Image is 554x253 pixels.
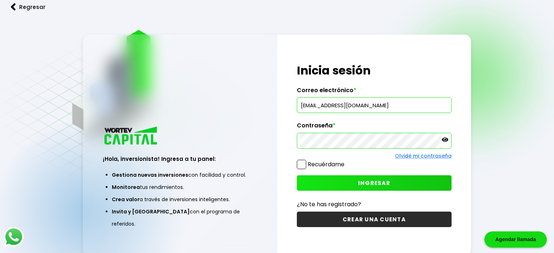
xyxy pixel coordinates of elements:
p: ¿No te has registrado? [297,200,452,209]
li: a través de inversiones inteligentes. [112,193,249,205]
li: tus rendimientos. [112,181,249,193]
a: Olvidé mi contraseña [395,152,452,159]
h1: Inicia sesión [297,62,452,79]
button: CREAR UNA CUENTA [297,212,452,227]
span: INGRESAR [358,179,390,187]
li: con el programa de referidos. [112,205,249,230]
h3: ¡Hola, inversionista! Ingresa a tu panel: [103,155,258,163]
span: Crea valor [112,196,140,203]
label: Correo electrónico [297,87,452,98]
img: logo_wortev_capital [103,126,160,147]
button: INGRESAR [297,175,452,191]
span: Monitorea [112,184,140,191]
img: logos_whatsapp-icon.242b2217.svg [4,227,24,247]
img: flecha izquierda [11,3,16,11]
input: hola@wortev.capital [300,98,448,113]
label: Contraseña [297,122,452,133]
label: Recuérdame [308,160,344,168]
a: ¿No te has registrado?CREAR UNA CUENTA [297,200,452,227]
div: Agendar llamada [484,231,547,248]
span: Invita y [GEOGRAPHIC_DATA] [112,208,190,215]
span: Gestiona nuevas inversiones [112,171,188,179]
li: con facilidad y control. [112,169,249,181]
